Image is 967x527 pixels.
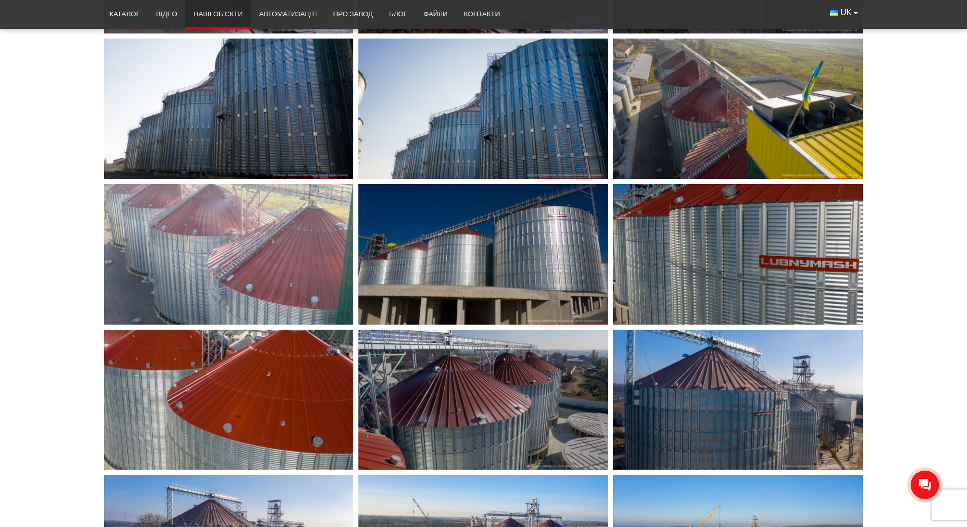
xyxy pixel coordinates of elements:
[415,3,456,25] a: Файли
[830,10,838,16] img: Українська
[148,3,186,25] a: Відео
[185,3,251,25] a: Наші об’єкти
[841,7,852,18] span: UK
[456,3,508,25] a: Контакти
[381,3,415,25] a: Блог
[822,3,865,22] button: UK
[102,3,148,25] a: Каталог
[325,3,381,25] a: Про завод
[251,3,325,25] a: Автоматизація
